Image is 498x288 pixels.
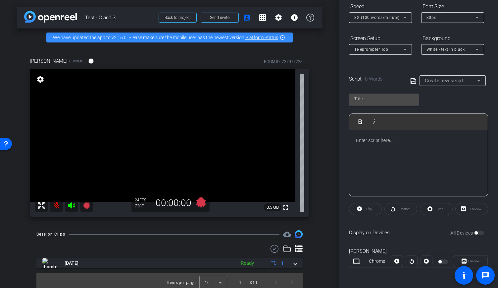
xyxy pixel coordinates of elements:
[421,1,484,12] div: Font Size
[239,279,258,286] div: 1 – 1 of 1
[282,203,290,211] mat-icon: fullscreen
[354,95,414,103] input: Title
[426,15,436,20] span: 30px
[36,75,45,83] mat-icon: settings
[425,78,464,83] span: Create new script
[349,248,488,255] div: [PERSON_NAME]
[237,259,257,267] div: Ready
[283,230,291,238] mat-icon: cloud_upload
[280,35,285,40] mat-icon: highlight_off
[139,198,146,202] span: FPS
[274,14,282,22] mat-icon: settings
[283,230,291,238] span: Destinations for your clips
[36,258,303,268] mat-expansion-panel-header: thumb-nail[DATE]Ready1
[243,14,251,22] mat-icon: account_box
[210,15,229,20] span: Send invite
[264,59,303,65] div: ROOM ID: 737077228
[481,271,489,279] mat-icon: message
[151,197,196,209] div: 00:00:00
[368,115,380,128] button: Italic (Ctrl+I)
[354,15,400,20] span: 3X (130 words/minute)
[42,258,57,268] img: thumb-nail
[36,231,65,238] div: Session Clips
[264,203,281,211] span: 0.5 GB
[290,14,298,22] mat-icon: info
[281,260,284,267] span: 1
[135,197,151,203] div: 24
[354,47,388,52] span: Teleprompter Top
[65,260,78,267] span: [DATE]
[135,203,151,209] div: 720P
[450,230,474,236] label: All Devices
[349,75,401,83] div: Script
[349,33,412,44] div: Screen Setup
[165,15,191,20] span: Back to project
[295,230,303,238] img: Session clips
[159,13,197,23] button: Back to project
[245,35,278,40] a: Platform Status
[421,33,484,44] div: Background
[349,222,488,243] div: Display on Devices
[24,11,77,23] img: app-logo
[460,271,468,279] mat-icon: accessibility
[365,76,383,82] span: 0 Words
[426,47,465,52] span: White - text in black
[69,59,83,64] span: Chrome
[167,279,197,286] div: Items per page:
[46,33,293,42] div: We have updated the app to v2.15.0. Please make sure the mobile user has the newest version.
[85,11,155,24] span: Test - C and S
[88,58,94,64] mat-icon: info
[354,115,367,128] button: Bold (Ctrl+B)
[201,13,239,23] button: Send invite
[30,57,68,65] span: [PERSON_NAME]
[259,14,267,22] mat-icon: grid_on
[349,1,412,12] div: Speed
[363,258,391,265] div: Chrome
